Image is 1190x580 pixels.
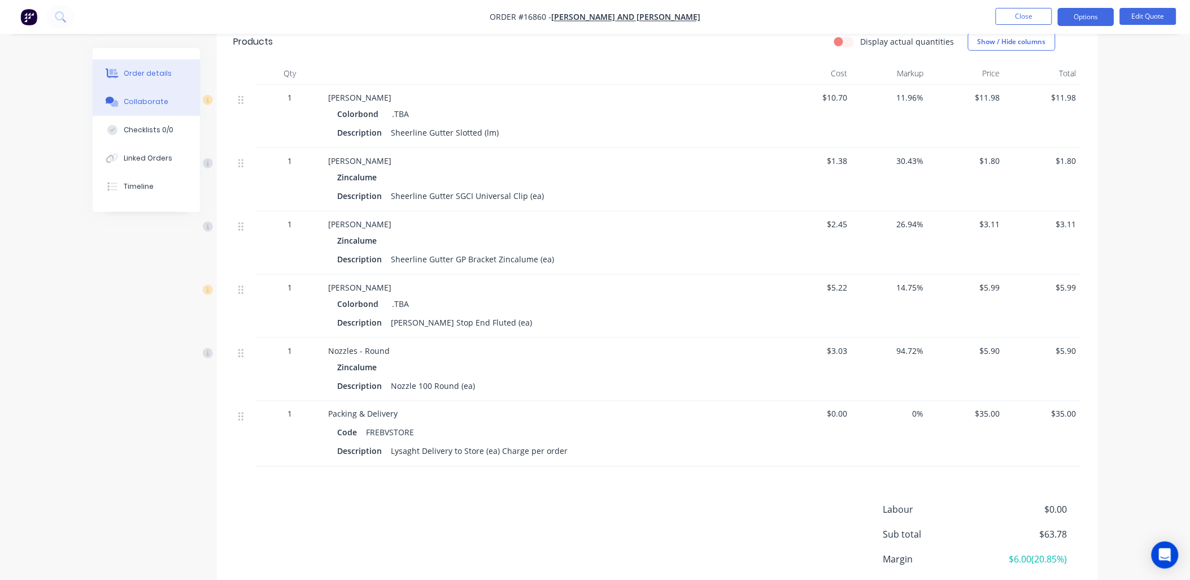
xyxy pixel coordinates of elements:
button: Timeline [93,172,200,201]
span: $1.38 [781,155,848,167]
span: Order #16860 - [490,12,551,23]
span: $2.45 [781,218,848,230]
span: $5.99 [933,282,1000,293]
div: Description [338,188,387,204]
div: Zincalume [338,232,382,249]
span: $3.11 [933,218,1000,230]
div: .TBA [388,296,409,312]
span: 30.43% [857,155,924,167]
span: $5.22 [781,282,848,293]
button: Collaborate [93,88,200,116]
div: Checklists 0/0 [124,125,173,135]
div: Timeline [124,181,154,192]
span: [PERSON_NAME] [329,155,392,166]
span: 1 [288,408,293,420]
span: 1 [288,282,293,293]
span: $6.00 ( 20.85 %) [983,553,1067,566]
span: $5.90 [933,345,1000,357]
div: [PERSON_NAME] Stop End Fluted (ea) [387,314,537,331]
div: Price [929,62,1005,85]
div: Sheerline Gutter SGCI Universal Clip (ea) [387,188,549,204]
span: $0.00 [983,503,1067,517]
span: $10.70 [781,92,848,103]
div: Description [338,251,387,267]
span: Nozzles - Round [329,345,390,356]
div: Description [338,378,387,394]
span: $63.78 [983,528,1067,542]
span: $0.00 [781,408,848,420]
span: 14.75% [857,282,924,293]
button: Show / Hide columns [968,33,1056,51]
button: Linked Orders [93,144,200,172]
span: 1 [288,92,293,103]
span: $3.03 [781,345,848,357]
span: $1.80 [1009,155,1076,167]
span: [PERSON_NAME] [329,282,392,293]
div: Description [338,124,387,141]
div: Open Intercom Messenger [1152,542,1179,569]
span: 26.94% [857,218,924,230]
span: $11.98 [1009,92,1076,103]
span: 1 [288,218,293,230]
div: Linked Orders [124,153,172,163]
div: Qty [256,62,324,85]
span: $11.98 [933,92,1000,103]
a: [PERSON_NAME] and [PERSON_NAME] [551,12,700,23]
button: Close [996,8,1052,25]
div: .TBA [388,106,409,122]
div: Markup [852,62,929,85]
button: Options [1058,8,1114,26]
div: Colorbond [338,296,383,312]
span: 1 [288,155,293,167]
span: $35.00 [933,408,1000,420]
div: Code [338,425,362,441]
div: Description [338,443,387,460]
img: Factory [20,8,37,25]
label: Display actual quantities [861,36,954,47]
div: FREBVSTORE [362,425,419,441]
div: Zincalume [338,169,382,185]
span: Sub total [883,528,984,542]
div: Order details [124,68,172,79]
div: Collaborate [124,97,168,107]
span: Packing & Delivery [329,409,398,419]
span: 11.96% [857,92,924,103]
span: $35.00 [1009,408,1076,420]
span: Labour [883,503,984,517]
div: Nozzle 100 Round (ea) [387,378,480,394]
button: Order details [93,59,200,88]
div: Sheerline Gutter Slotted (lm) [387,124,504,141]
span: $3.11 [1009,218,1076,230]
span: [PERSON_NAME] [329,92,392,103]
span: 1 [288,345,293,357]
button: Checklists 0/0 [93,116,200,144]
span: $5.90 [1009,345,1076,357]
div: Colorbond [338,106,383,122]
div: Total [1005,62,1081,85]
div: Zincalume [338,359,382,375]
div: Sheerline Gutter GP Bracket Zincalume (ea) [387,251,559,267]
span: [PERSON_NAME] [329,219,392,230]
span: 94.72% [857,345,924,357]
div: Products [234,35,273,49]
span: $5.99 [1009,282,1076,293]
div: Lysaght Delivery to Store (ea) Charge per order [387,443,573,460]
span: Margin [883,553,984,566]
div: Description [338,314,387,331]
div: Cost [776,62,852,85]
span: 0% [857,408,924,420]
span: $1.80 [933,155,1000,167]
button: Edit Quote [1120,8,1176,25]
